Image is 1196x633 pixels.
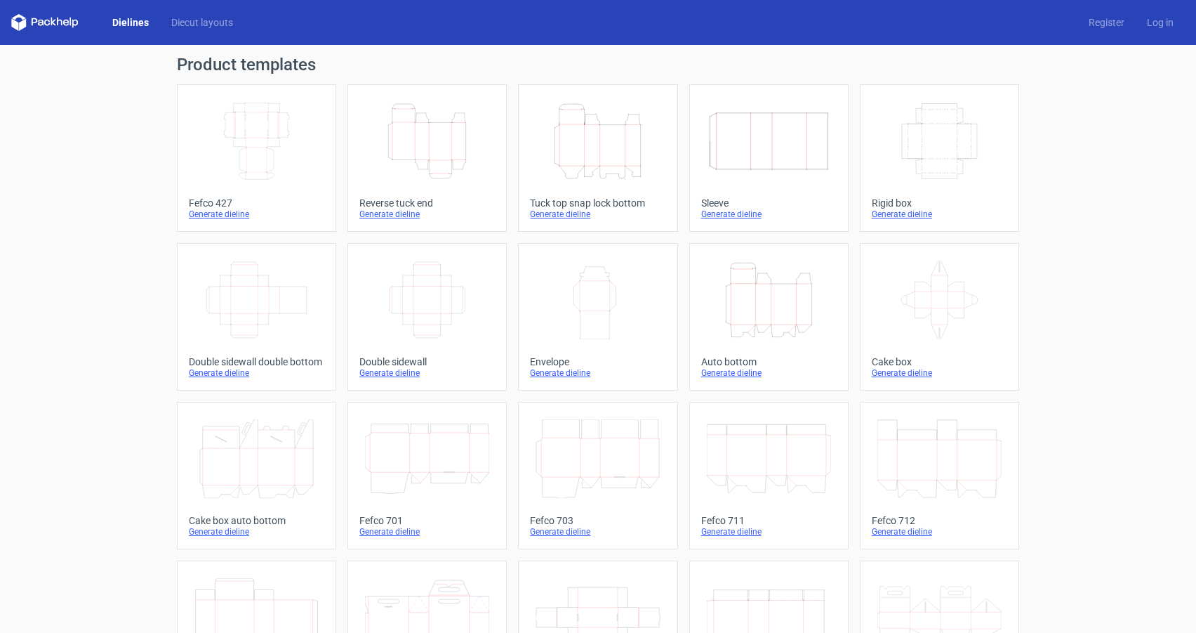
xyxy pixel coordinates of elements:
a: Fefco 701Generate dieline [347,402,507,549]
div: Fefco 703 [530,515,665,526]
h1: Product templates [177,56,1019,73]
a: Log in [1136,15,1185,30]
div: Auto bottom [701,356,837,367]
a: Diecut layouts [160,15,244,30]
a: Auto bottomGenerate dieline [689,243,849,391]
div: Fefco 427 [189,197,324,209]
a: Fefco 712Generate dieline [860,402,1019,549]
div: Generate dieline [359,209,495,220]
a: Reverse tuck endGenerate dieline [347,84,507,232]
div: Double sidewall double bottom [189,356,324,367]
a: Tuck top snap lock bottomGenerate dieline [518,84,677,232]
div: Generate dieline [701,367,837,379]
div: Sleeve [701,197,837,209]
div: Fefco 701 [359,515,495,526]
div: Generate dieline [530,209,665,220]
a: Fefco 711Generate dieline [689,402,849,549]
div: Cake box [872,356,1007,367]
div: Generate dieline [872,209,1007,220]
a: Register [1077,15,1136,30]
div: Generate dieline [701,209,837,220]
a: EnvelopeGenerate dieline [518,243,677,391]
a: Cake boxGenerate dieline [860,243,1019,391]
div: Generate dieline [701,526,837,537]
a: Fefco 703Generate dieline [518,402,677,549]
div: Rigid box [872,197,1007,209]
div: Generate dieline [189,209,324,220]
a: Double sidewall double bottomGenerate dieline [177,243,336,391]
div: Generate dieline [189,367,324,379]
a: Cake box auto bottomGenerate dieline [177,402,336,549]
div: Cake box auto bottom [189,515,324,526]
div: Tuck top snap lock bottom [530,197,665,209]
div: Generate dieline [359,367,495,379]
div: Generate dieline [872,526,1007,537]
div: Generate dieline [872,367,1007,379]
a: Rigid boxGenerate dieline [860,84,1019,232]
div: Double sidewall [359,356,495,367]
div: Generate dieline [359,526,495,537]
div: Fefco 711 [701,515,837,526]
div: Generate dieline [530,367,665,379]
div: Generate dieline [530,526,665,537]
div: Generate dieline [189,526,324,537]
div: Envelope [530,356,665,367]
a: Fefco 427Generate dieline [177,84,336,232]
div: Reverse tuck end [359,197,495,209]
a: SleeveGenerate dieline [689,84,849,232]
a: Double sidewallGenerate dieline [347,243,507,391]
div: Fefco 712 [872,515,1007,526]
a: Dielines [101,15,160,30]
